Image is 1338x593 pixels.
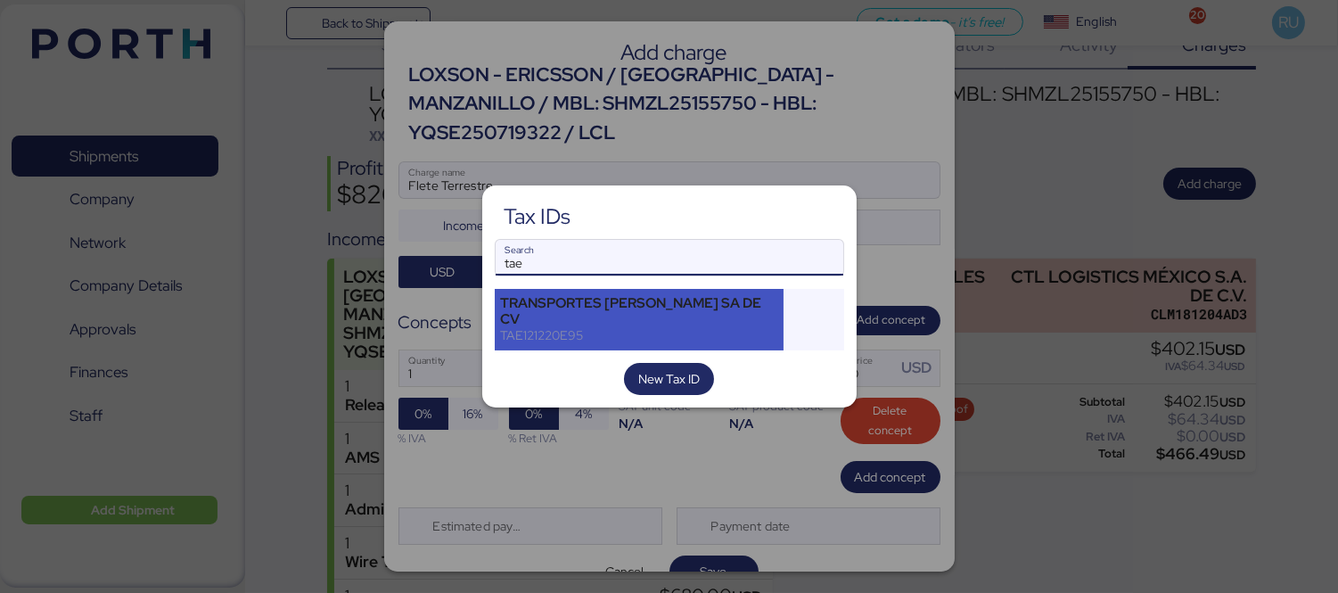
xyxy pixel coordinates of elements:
div: Tax IDs [504,209,570,225]
div: TAE121220E95 [501,327,778,343]
span: New Tax ID [638,368,700,390]
button: New Tax ID [624,363,714,395]
div: TRANSPORTES [PERSON_NAME] SA DE CV [501,295,778,327]
input: Search [496,240,843,276]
